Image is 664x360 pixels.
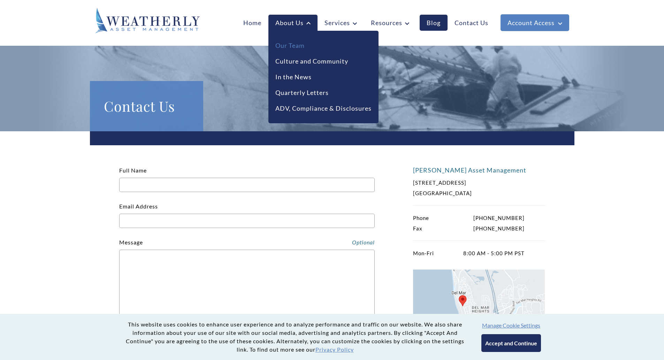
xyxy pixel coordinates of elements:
a: Culture and Community [275,57,348,66]
a: About Us [268,15,318,31]
a: In the News [275,72,312,82]
a: Home [236,15,268,31]
a: Our Team [275,41,305,50]
a: ADV, Compliance & Disclosures [275,104,372,113]
button: Accept and Continue [481,334,541,352]
span: Phone [413,213,429,223]
p: [PHONE_NUMBER] [413,213,525,223]
label: Full Name [119,167,375,188]
p: 8:00 AM - 5:00 PM PST [413,248,525,258]
p: [PHONE_NUMBER] [413,223,525,234]
input: Email Address [119,214,375,228]
h4: [PERSON_NAME] Asset Management [413,166,545,174]
a: Contact Us [448,15,495,31]
a: Quarterly Letters [275,88,329,97]
img: Weatherly [95,8,200,34]
a: Services [318,15,364,31]
a: Account Access [501,14,569,31]
h1: Contact Us [104,95,189,117]
span: Fax [413,223,422,234]
a: Resources [364,15,416,31]
p: [STREET_ADDRESS] [GEOGRAPHIC_DATA] [413,177,525,198]
a: Privacy Policy [315,346,354,353]
a: Blog [420,15,448,31]
label: Message [119,239,143,245]
p: This website uses cookies to enhance user experience and to analyze performance and traffic on ou... [123,320,467,354]
label: Email Address [119,203,375,224]
input: Full Name [119,178,375,192]
img: Locate Weatherly on Google Maps. [413,270,545,354]
button: Manage Cookie Settings [482,322,540,329]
